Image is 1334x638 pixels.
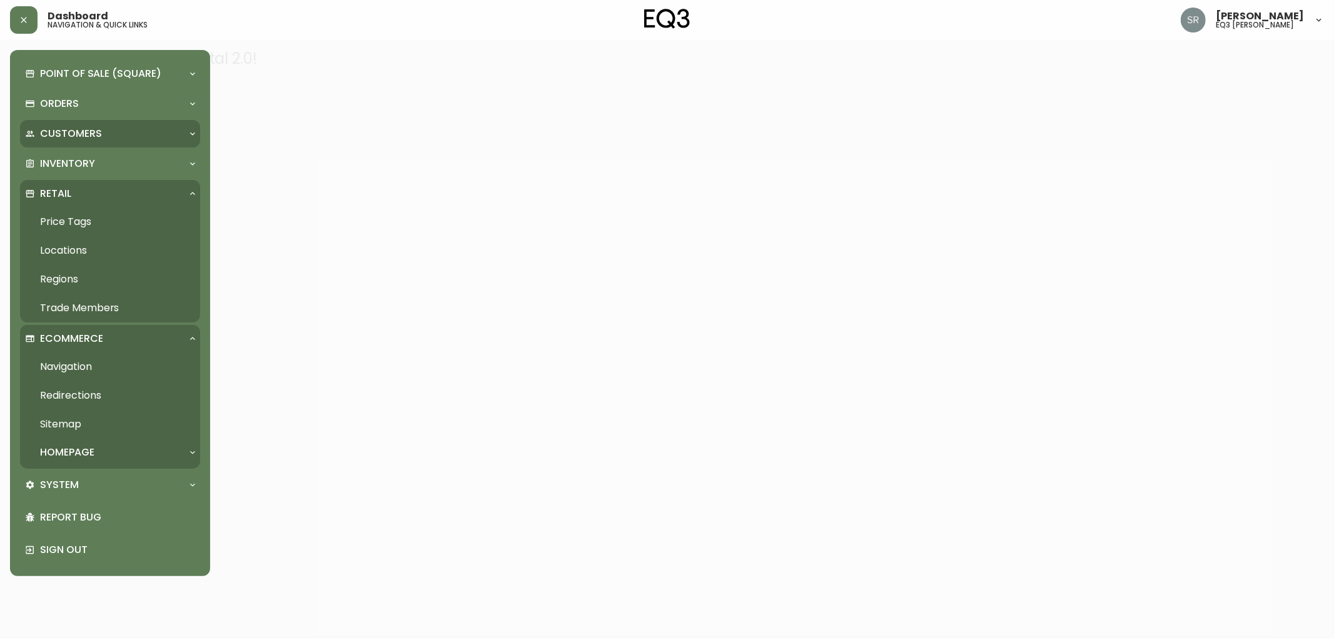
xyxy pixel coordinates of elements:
a: Price Tags [20,207,200,236]
div: Customers [20,120,200,147]
p: Orders [40,97,79,111]
div: Ecommerce [20,325,200,352]
div: Homepage [20,439,200,466]
span: [PERSON_NAME] [1216,11,1304,21]
div: System [20,471,200,499]
a: Trade Members [20,294,200,322]
div: Point of Sale (Square) [20,60,200,87]
p: Homepage [40,446,94,459]
p: System [40,478,79,492]
div: Report Bug [20,501,200,534]
p: Inventory [40,157,95,171]
p: Ecommerce [40,332,103,346]
a: Redirections [20,381,200,410]
span: Dashboard [48,11,108,21]
p: Retail [40,187,71,201]
a: Sitemap [20,410,200,439]
div: Sign Out [20,534,200,566]
h5: navigation & quick links [48,21,148,29]
div: Inventory [20,150,200,177]
h5: eq3 [PERSON_NAME] [1216,21,1294,29]
p: Sign Out [40,543,195,557]
p: Customers [40,127,102,141]
a: Regions [20,265,200,294]
p: Report Bug [40,511,195,524]
div: Retail [20,180,200,207]
a: Locations [20,236,200,265]
div: Orders [20,90,200,117]
p: Point of Sale (Square) [40,67,161,81]
img: ecb3b61e70eec56d095a0ebe26764225 [1181,7,1206,32]
img: logo [644,9,690,29]
a: Navigation [20,352,200,381]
